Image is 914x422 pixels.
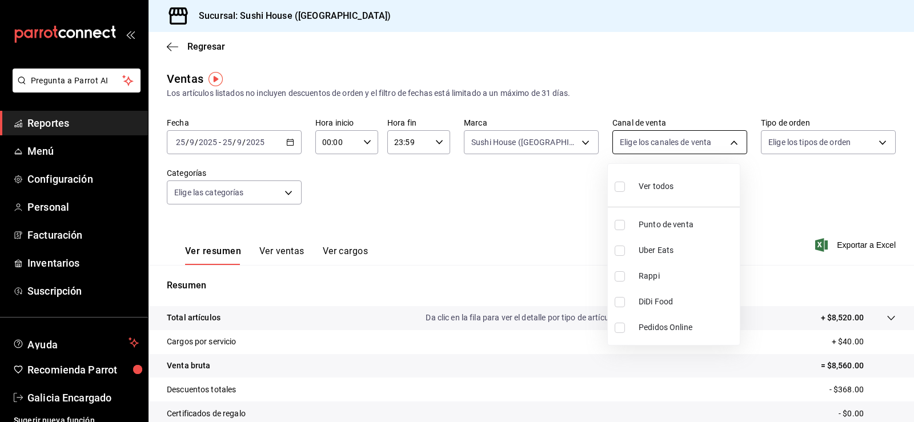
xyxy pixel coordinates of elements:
[639,296,735,308] span: DiDi Food
[639,180,674,192] span: Ver todos
[639,270,735,282] span: Rappi
[639,321,735,333] span: Pedidos Online
[639,219,735,231] span: Punto de venta
[639,244,735,256] span: Uber Eats
[209,72,223,86] img: Tooltip marker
